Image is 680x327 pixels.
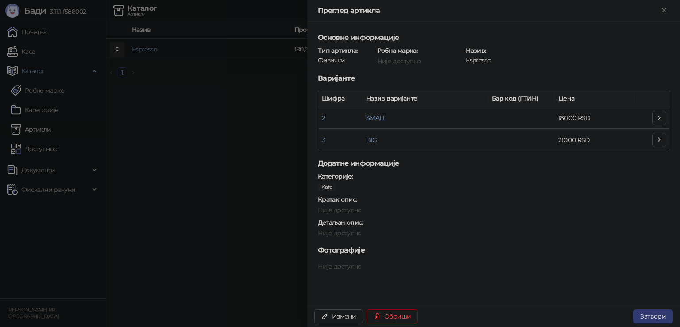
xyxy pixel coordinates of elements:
[555,129,634,151] td: 210,00 RSD
[318,262,362,270] span: Није доступно
[318,5,659,16] div: Преглед артикла
[366,136,377,144] a: BIG
[318,195,357,203] strong: Кратак опис :
[488,90,555,107] th: Бар код (ГТИН)
[633,309,673,323] button: Затвори
[322,114,325,122] a: 2
[318,47,357,54] strong: Тип артикла :
[314,309,363,323] button: Измени
[466,47,486,54] strong: Назив :
[318,182,336,192] span: Kafa
[555,107,634,129] td: 180,00 RSD
[317,56,375,64] div: Физички
[367,309,418,323] button: Обриши
[318,32,669,43] h5: Основне информације
[377,47,417,54] strong: Робна марка :
[318,245,669,256] h5: Фотографије
[465,56,670,64] div: Espresso
[318,206,362,214] span: Није доступно
[318,229,362,237] span: Није доступно
[318,73,669,84] h5: Варијанте
[366,114,386,122] a: SMALL
[555,90,634,107] th: Цена
[318,172,353,180] strong: Категорије :
[322,136,325,144] a: 3
[318,218,363,226] strong: Детаљан опис :
[377,57,421,65] span: Није доступно
[318,90,363,107] th: Шифра
[363,90,488,107] th: Назив варијанте
[318,158,669,169] h5: Додатне информације
[659,5,669,16] button: Close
